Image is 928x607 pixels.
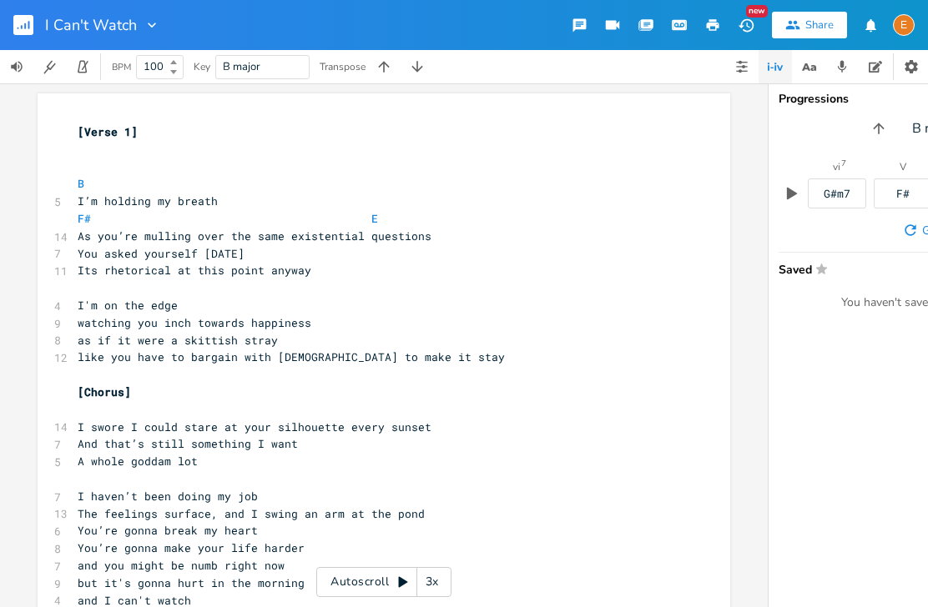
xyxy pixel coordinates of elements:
span: You asked yourself [DATE] [78,246,245,261]
div: BPM [112,63,131,72]
div: Share [805,18,834,33]
span: F# [78,211,91,226]
button: E [893,6,915,44]
span: As you’re mulling over the same existential questions [78,228,431,243]
span: You’re gonna make your life harder [78,540,305,555]
span: Its rhetorical at this point anyway [78,263,311,278]
div: vi [833,162,840,172]
sup: 7 [841,159,846,168]
span: E [371,211,378,226]
span: I haven’t been doing my job [78,489,258,504]
span: A whole goddam lot [78,454,198,469]
div: Transpose [320,62,366,72]
div: 3x [417,567,447,597]
span: like you have to bargain with [DEMOGRAPHIC_DATA] to make it stay [78,349,505,364]
span: but it's gonna hurt in the morning [78,575,305,590]
div: New [746,5,768,18]
span: as if it were a skittish stray [78,333,278,348]
span: [Verse 1] [78,124,138,139]
span: And that’s still something I want [78,436,298,451]
button: Share [772,12,847,38]
div: Erin Nicolle [893,14,915,36]
button: New [729,10,763,40]
span: The feelings surface, and I swing an arm at the pond [78,506,425,521]
span: B major [223,59,260,74]
span: B [78,176,84,191]
span: watching you inch towards happiness [78,315,311,330]
div: V [900,162,906,172]
span: and you might be numb right now [78,558,285,573]
div: G#m7 [824,188,850,199]
div: F# [896,188,910,199]
span: I’m holding my breath [78,193,218,208]
span: I swore I could stare at your silhouette every sunset [78,419,431,434]
div: Key [194,62,210,72]
div: Autoscroll [316,567,451,597]
span: I'm on the edge [78,298,178,313]
span: I Can't Watch [45,18,137,33]
span: [Chorus] [78,384,131,399]
span: You’re gonna break my heart [78,523,258,538]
